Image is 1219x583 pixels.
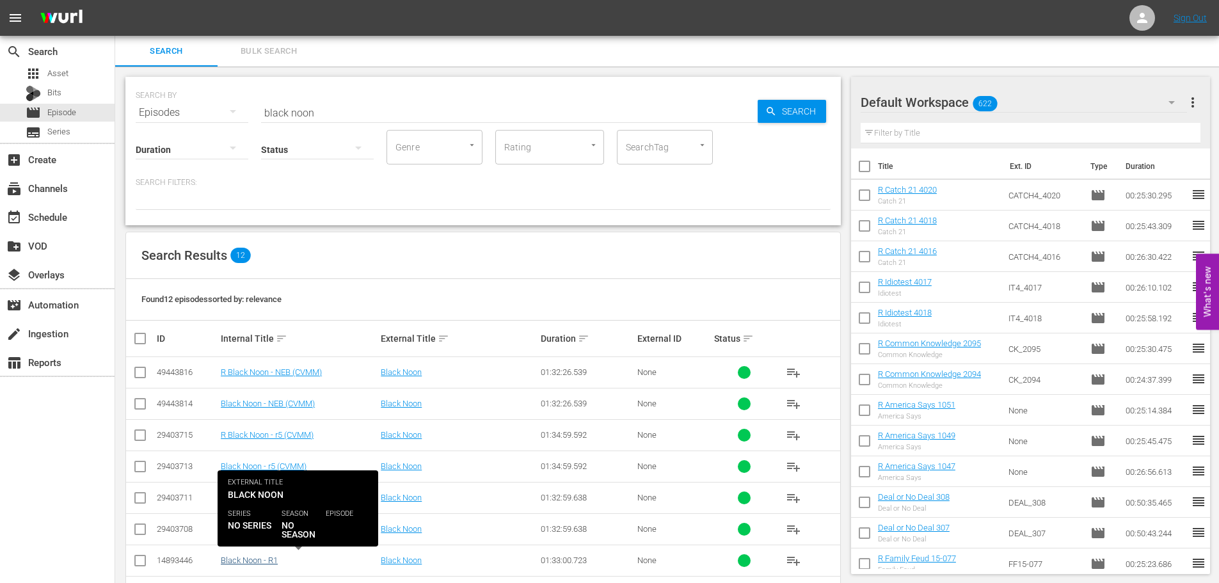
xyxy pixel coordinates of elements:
[541,524,633,534] div: 01:32:59.638
[1090,525,1106,541] span: Episode
[1191,371,1206,387] span: reorder
[541,493,633,502] div: 01:32:59.638
[878,369,981,379] a: R Common Knowledge 2094
[878,228,937,236] div: Catch 21
[742,333,754,344] span: sort
[878,443,955,451] div: America Says
[47,67,68,80] span: Asset
[1120,487,1191,518] td: 00:50:35.465
[381,399,422,408] a: Black Noon
[786,522,801,537] span: playlist_add
[878,431,955,440] a: R America Says 1049
[587,139,600,151] button: Open
[157,430,217,440] div: 29403715
[1120,456,1191,487] td: 00:26:56.613
[225,44,312,59] span: Bulk Search
[6,210,22,225] span: Schedule
[31,3,92,33] img: ans4CAIJ8jUAAAAAAAAAAAAAAAAAAAAAAAAgQb4GAAAAAAAAAAAAAAAAAAAAAAAAJMjXAAAAAAAAAAAAAAAAAAAAAAAAgAT5G...
[1191,463,1206,479] span: reorder
[1120,211,1191,241] td: 00:25:43.309
[1090,403,1106,418] span: Episode
[221,524,309,534] a: Black Noon - R1 (CVMM)
[1090,464,1106,479] span: Episode
[26,66,41,81] span: Asset
[541,461,633,471] div: 01:34:59.592
[973,90,997,117] span: 622
[1090,495,1106,510] span: Episode
[221,367,322,377] a: R Black Noon - NEB (CVMM)
[878,259,937,267] div: Catch 21
[878,461,955,471] a: R America Says 1047
[1090,341,1106,356] span: Episode
[1003,303,1085,333] td: IT4_4018
[6,326,22,342] span: Ingestion
[878,535,950,543] div: Deal or No Deal
[1002,148,1083,184] th: Ext. ID
[778,388,809,419] button: playlist_add
[1191,340,1206,356] span: reorder
[221,430,314,440] a: R Black Noon - r5 (CVMM)
[637,333,710,344] div: External ID
[637,493,710,502] div: None
[786,490,801,506] span: playlist_add
[1120,333,1191,364] td: 00:25:30.475
[786,427,801,443] span: playlist_add
[141,294,282,304] span: Found 12 episodes sorted by: relevance
[1003,456,1085,487] td: None
[1003,395,1085,426] td: None
[221,399,315,408] a: Black Noon - NEB (CVMM)
[1090,372,1106,387] span: Episode
[6,298,22,313] span: Automation
[1003,548,1085,579] td: FF15-077
[381,524,422,534] a: Black Noon
[778,514,809,545] button: playlist_add
[637,430,710,440] div: None
[26,125,41,140] span: Series
[1090,188,1106,203] span: Episode
[1003,487,1085,518] td: DEAL_308
[381,555,422,565] a: Black Noon
[878,197,937,205] div: Catch 21
[1090,310,1106,326] span: Episode
[157,367,217,377] div: 49443816
[1003,518,1085,548] td: DEAL_307
[1003,241,1085,272] td: CATCH4_4016
[1191,525,1206,540] span: reorder
[1090,218,1106,234] span: Episode
[438,333,449,344] span: sort
[878,504,950,513] div: Deal or No Deal
[778,483,809,513] button: playlist_add
[778,451,809,482] button: playlist_add
[1191,187,1206,202] span: reorder
[1003,426,1085,456] td: None
[230,248,251,263] span: 12
[1191,218,1206,233] span: reorder
[1118,148,1195,184] th: Duration
[1120,364,1191,395] td: 00:24:37.399
[1191,402,1206,417] span: reorder
[878,412,955,420] div: America Says
[541,555,633,565] div: 01:33:00.723
[26,86,41,101] div: Bits
[136,177,831,188] p: Search Filters:
[777,100,826,123] span: Search
[637,524,710,534] div: None
[276,333,287,344] span: sort
[786,459,801,474] span: playlist_add
[26,105,41,120] span: Episode
[878,400,955,410] a: R America Says 1051
[786,553,801,568] span: playlist_add
[1174,13,1207,23] a: Sign Out
[157,333,217,344] div: ID
[778,420,809,451] button: playlist_add
[878,185,937,195] a: R Catch 21 4020
[578,333,589,344] span: sort
[778,545,809,576] button: playlist_add
[1191,433,1206,448] span: reorder
[878,351,981,359] div: Common Knowledge
[878,148,1002,184] th: Title
[1191,279,1206,294] span: reorder
[1191,248,1206,264] span: reorder
[381,493,422,502] a: Black Noon
[1191,310,1206,325] span: reorder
